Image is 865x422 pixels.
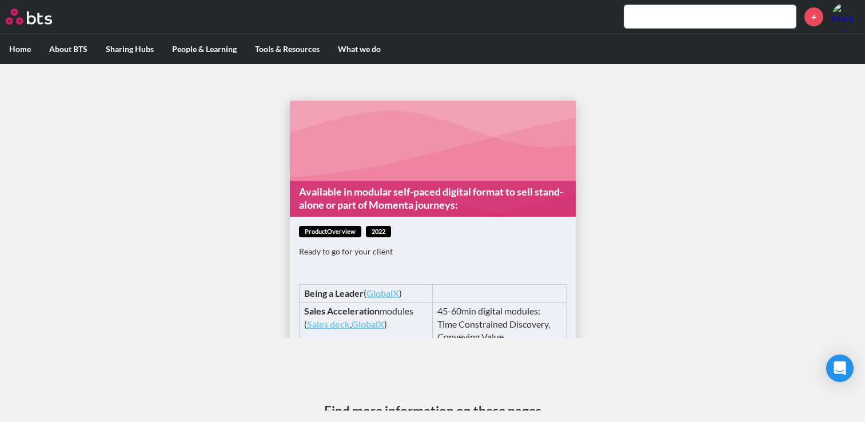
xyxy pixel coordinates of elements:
[832,3,859,30] a: Profile
[352,319,384,329] a: GlobalX
[307,319,350,329] a: Sales deck
[304,305,380,316] strong: Sales Acceleration
[163,34,246,64] label: People & Learning
[299,246,567,257] p: Ready to go for your client
[366,288,399,298] a: GlobalX
[324,402,541,420] h3: Find more information on these pages
[433,302,567,346] td: 45-60min digital modules: Time Constrained Discovery, Conveying Value
[299,302,433,346] td: modules ( , )
[826,355,854,382] div: Open Intercom Messenger
[6,9,73,25] a: Go home
[832,3,859,30] img: Mara Georgopoulou
[304,288,364,298] strong: Being a Leader
[299,284,433,302] td: ( )
[329,34,390,64] label: What we do
[366,226,391,238] span: 2022
[6,9,52,25] img: BTS Logo
[40,34,97,64] label: About BTS
[97,34,163,64] label: Sharing Hubs
[290,181,576,217] a: Available in modular self-paced digital format to sell stand-alone or part of Momenta journeys:
[299,226,361,238] span: productOverview
[804,7,823,26] a: +
[246,34,329,64] label: Tools & Resources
